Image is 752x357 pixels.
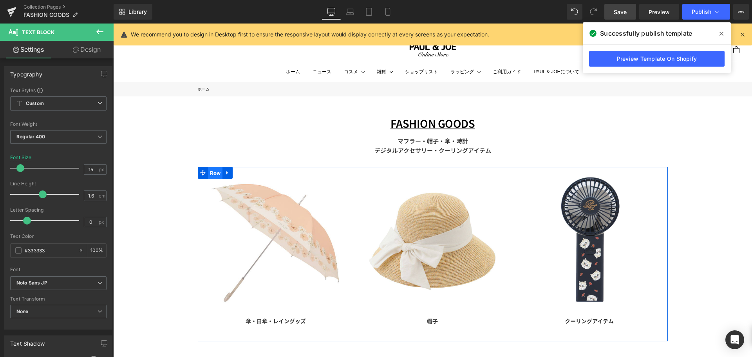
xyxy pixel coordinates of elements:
summary: 雑貨 [264,45,273,53]
button: Redo [586,4,601,20]
button: Undo [567,4,582,20]
div: Text Color [10,234,107,239]
div: Text Transform [10,296,107,302]
span: Row [95,144,110,156]
b: マフラー・帽子・傘・時計 デジタルアクセサリー・クーリングアイテム [261,113,378,131]
a: クーリングアイテム [444,289,508,306]
summary: ラッピング [337,45,361,53]
span: 帽子 [314,294,325,301]
nav: セカンダリナビゲーション [568,22,639,30]
i: Noto Sans JP [16,280,47,286]
a: Expand / Collapse [109,143,119,155]
p: 8月31日（日）23:59まで送料無料※サンプルのみは送料500円（税込） [244,3,394,11]
div: Typography [10,67,42,78]
a: Collection Pages [23,4,114,10]
b: Custom [26,100,44,107]
a: Mobile [378,4,397,20]
a: ホーム [173,45,187,53]
a: Design [58,41,115,58]
div: Font Weight [10,121,107,127]
p: We recommend you to design in Desktop first to ensure the responsive layout would display correct... [131,30,489,39]
div: Open Intercom Messenger [725,330,744,349]
a: Laptop [341,4,360,20]
b: Regular 400 [16,134,45,140]
span: Text Block [22,29,54,35]
a: 傘・日傘・レイングッズ [125,289,201,306]
a: ご利用ガイド [380,45,408,53]
a: PAUL & JOEについて [420,45,466,53]
span: Save [614,8,627,16]
a: Preview Template On Shopify [589,51,725,67]
span: Library [128,8,147,15]
span: Publish [692,9,711,15]
div: Font [10,267,107,272]
span: px [99,219,105,225]
span: 傘・日傘・レイングッズ [132,294,193,301]
b: None [16,308,29,314]
span: Preview [649,8,670,16]
span: px [99,167,105,172]
div: Font Size [10,155,32,160]
span: Successfully publish template [600,29,692,38]
a: ショップリスト [292,45,325,53]
div: Line Height [10,181,107,187]
a: Preview [639,4,679,20]
div: Text Shadow [10,336,45,347]
input: Color [25,246,75,255]
a: ホーム [85,63,96,68]
summary: コスメ [231,45,245,53]
a: 帽子 [306,289,333,306]
div: Text Styles [10,87,107,93]
span: クーリングアイテム [452,294,501,301]
button: More [733,4,749,20]
u: FASHION GOODS [277,92,362,107]
button: Publish [682,4,730,20]
span: FASHION GOODS [23,12,69,18]
span: em [99,193,105,198]
a: New Library [114,4,152,20]
a: Tablet [360,4,378,20]
div: % [87,244,106,257]
a: Desktop [322,4,341,20]
img: https://www.paul-joe-beaute.com/pages/umbrella [90,143,236,289]
a: ニュース [199,45,218,53]
div: Letter Spacing [10,207,107,213]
